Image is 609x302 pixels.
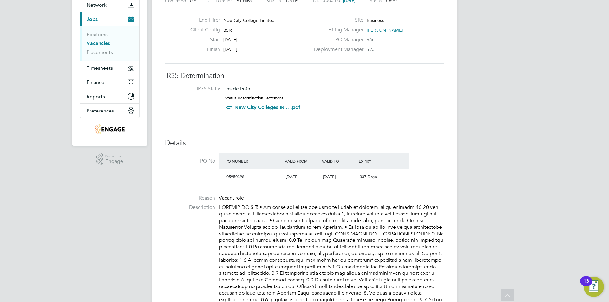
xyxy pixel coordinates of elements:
span: Reports [87,93,105,100]
span: Engage [105,159,123,164]
a: Vacancies [87,40,110,46]
span: New City College Limited [223,17,275,23]
div: Jobs [80,26,139,61]
label: End Hirer [185,17,220,23]
label: Start [185,36,220,43]
div: Valid From [283,155,320,167]
span: Jobs [87,16,98,22]
button: Preferences [80,104,139,118]
span: Finance [87,79,104,85]
h3: Details [165,138,444,148]
label: Reason [165,195,215,202]
span: [PERSON_NAME] [367,27,403,33]
button: Reports [80,89,139,103]
button: Timesheets [80,61,139,75]
button: Open Resource Center, 13 new notifications [584,277,604,297]
label: PO No [165,158,215,164]
a: Placements [87,49,113,55]
div: 13 [583,281,589,289]
span: [DATE] [223,47,237,52]
span: 05950398 [226,174,244,179]
label: Client Config [185,27,220,33]
span: Vacant role [219,195,244,201]
a: New City Colleges IR... .pdf [234,104,300,110]
span: Inside IR35 [225,86,250,92]
strong: Status Determination Statement [225,96,283,100]
label: Hiring Manager [310,27,363,33]
label: Description [165,204,215,211]
span: 337 Days [360,174,377,179]
h3: IR35 Determination [165,71,444,80]
a: Powered byEngage [96,153,123,165]
div: PO Number [224,155,283,167]
span: BSix [223,27,232,33]
button: Finance [80,75,139,89]
span: n/a [367,37,373,42]
span: Preferences [87,108,114,114]
span: [DATE] [323,174,336,179]
label: IR35 Status [171,86,221,92]
a: Go to home page [80,124,140,134]
span: [DATE] [223,37,237,42]
span: [DATE] [286,174,298,179]
div: Valid To [320,155,357,167]
button: Jobs [80,12,139,26]
label: Deployment Manager [310,46,363,53]
span: Timesheets [87,65,113,71]
a: Positions [87,31,108,37]
span: Business [367,17,384,23]
label: Site [310,17,363,23]
span: Powered by [105,153,123,159]
img: jambo-logo-retina.png [95,124,124,134]
label: Finish [185,46,220,53]
span: Network [87,2,107,8]
label: PO Manager [310,36,363,43]
span: n/a [368,47,374,52]
div: Expiry [357,155,394,167]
